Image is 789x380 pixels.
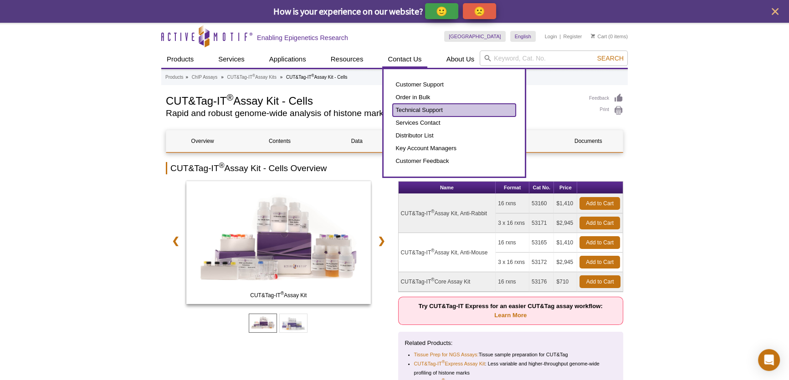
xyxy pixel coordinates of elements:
[589,106,623,116] a: Print
[494,312,527,319] a: Learn More
[444,31,506,42] a: [GEOGRAPHIC_DATA]
[166,130,239,152] a: Overview
[529,272,554,292] td: 53176
[529,253,554,272] td: 53172
[579,256,620,269] a: Add to Cart
[579,217,620,229] a: Add to Cart
[554,233,577,253] td: $1,410
[529,233,554,253] td: 53165
[554,272,577,292] td: $710
[414,350,609,359] li: Tissue sample preparation for CUT&Tag
[264,51,312,68] a: Applications
[185,75,188,80] li: »
[496,182,529,194] th: Format
[188,291,369,300] span: CUT&Tag-IT Assay Kit
[414,350,479,359] a: Tissue Prep for NGS Assays:
[579,275,620,288] a: Add to Cart
[192,73,218,81] a: ChIP Assays
[419,303,603,319] strong: Try CUT&Tag-IT Express for an easier CUT&Tag assay workflow:
[273,5,423,17] span: How is your experience on our website?
[529,182,554,194] th: Cat No.
[226,92,233,102] sup: ®
[257,34,348,42] h2: Enabling Epigenetics Research
[579,197,620,210] a: Add to Cart
[554,213,577,233] td: $2,945
[281,291,284,296] sup: ®
[186,181,371,307] a: CUT&Tag-IT Assay Kit
[393,155,516,167] a: Customer Feedback
[399,194,496,233] td: CUT&Tag-IT Assay Kit, Anti-Rabbit
[496,253,529,272] td: 3 x 16 rxns
[496,194,529,213] td: 16 rxns
[393,91,516,104] a: Order in Bulk
[559,31,561,42] li: |
[393,78,516,91] a: Customer Support
[597,55,624,62] span: Search
[496,272,529,292] td: 16 rxns
[552,130,625,152] a: Documents
[480,51,628,66] input: Keyword, Cat. No.
[393,142,516,155] a: Key Account Managers
[227,73,276,81] a: CUT&Tag-IT®Assay Kits
[213,51,250,68] a: Services
[399,233,496,272] td: CUT&Tag-IT Assay Kit, Anti-Mouse
[563,33,582,40] a: Register
[219,162,225,169] sup: ®
[405,339,617,348] p: Related Products:
[431,248,434,253] sup: ®
[510,31,536,42] a: English
[436,5,447,17] p: 🙂
[591,33,607,40] a: Cart
[393,129,516,142] a: Distributor List
[166,230,185,251] a: ❮
[431,277,434,282] sup: ®
[431,209,434,214] sup: ®
[474,5,485,17] p: 🙁
[393,117,516,129] a: Services Contact
[529,213,554,233] td: 53171
[399,272,496,292] td: CUT&Tag-IT Core Assay Kit
[594,54,626,62] button: Search
[186,181,371,304] img: CUT&Tag-IT Assay Kit
[321,130,393,152] a: Data
[758,349,780,371] div: Open Intercom Messenger
[591,34,595,38] img: Your Cart
[589,93,623,103] a: Feedback
[165,73,183,81] a: Products
[312,73,314,78] sup: ®
[554,194,577,213] td: $1,410
[252,73,255,78] sup: ®
[221,75,224,80] li: »
[372,230,391,251] a: ❯
[414,359,485,368] a: CUT&Tag-IT®Express Assay Kit
[393,104,516,117] a: Technical Support
[545,33,557,40] a: Login
[382,51,427,68] a: Contact Us
[441,51,480,68] a: About Us
[579,236,620,249] a: Add to Cart
[166,162,623,174] h2: CUT&Tag-IT Assay Kit - Cells Overview
[769,6,781,17] button: close
[399,182,496,194] th: Name
[529,194,554,213] td: 53160
[325,51,369,68] a: Resources
[442,360,445,365] sup: ®
[591,31,628,42] li: (0 items)
[243,130,316,152] a: Contents
[286,75,348,80] li: CUT&Tag-IT Assay Kit - Cells
[414,359,609,377] li: : Less variable and higher-throughput genome-wide profiling of histone marks
[554,253,577,272] td: $2,945
[166,109,580,117] h2: Rapid and robust genome-wide analysis of histone marks at lower sequencing depths
[496,213,529,233] td: 3 x 16 rxns
[166,93,580,107] h1: CUT&Tag-IT Assay Kit - Cells
[554,182,577,194] th: Price
[161,51,199,68] a: Products
[496,233,529,253] td: 16 rxns
[280,75,283,80] li: »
